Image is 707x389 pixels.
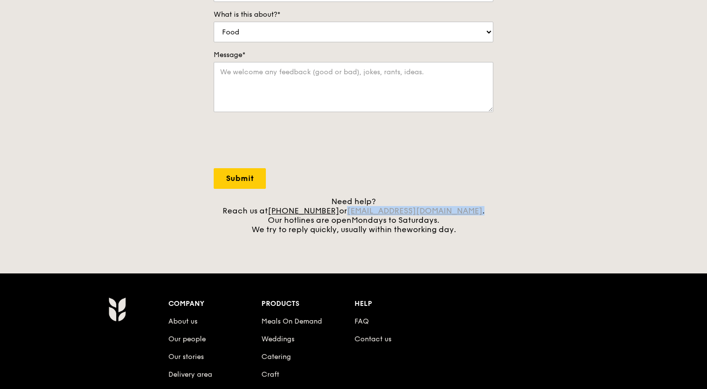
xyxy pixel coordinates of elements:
[354,335,391,343] a: Contact us
[261,353,291,361] a: Catering
[214,197,493,234] div: Need help? Reach us at or . Our hotlines are open We try to reply quickly, usually within the
[352,215,439,225] span: Mondays to Saturdays.
[261,370,279,379] a: Craft
[354,317,369,326] a: FAQ
[214,10,493,20] label: What is this about?*
[168,297,261,311] div: Company
[214,168,266,189] input: Submit
[407,225,456,234] span: working day.
[261,317,322,326] a: Meals On Demand
[168,370,212,379] a: Delivery area
[261,297,354,311] div: Products
[168,317,197,326] a: About us
[354,297,448,311] div: Help
[108,297,126,322] img: Grain
[261,335,294,343] a: Weddings
[347,206,482,215] a: [EMAIL_ADDRESS][DOMAIN_NAME]
[168,353,204,361] a: Our stories
[168,335,206,343] a: Our people
[214,122,363,160] iframe: reCAPTCHA
[214,50,493,60] label: Message*
[268,206,339,215] a: [PHONE_NUMBER]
